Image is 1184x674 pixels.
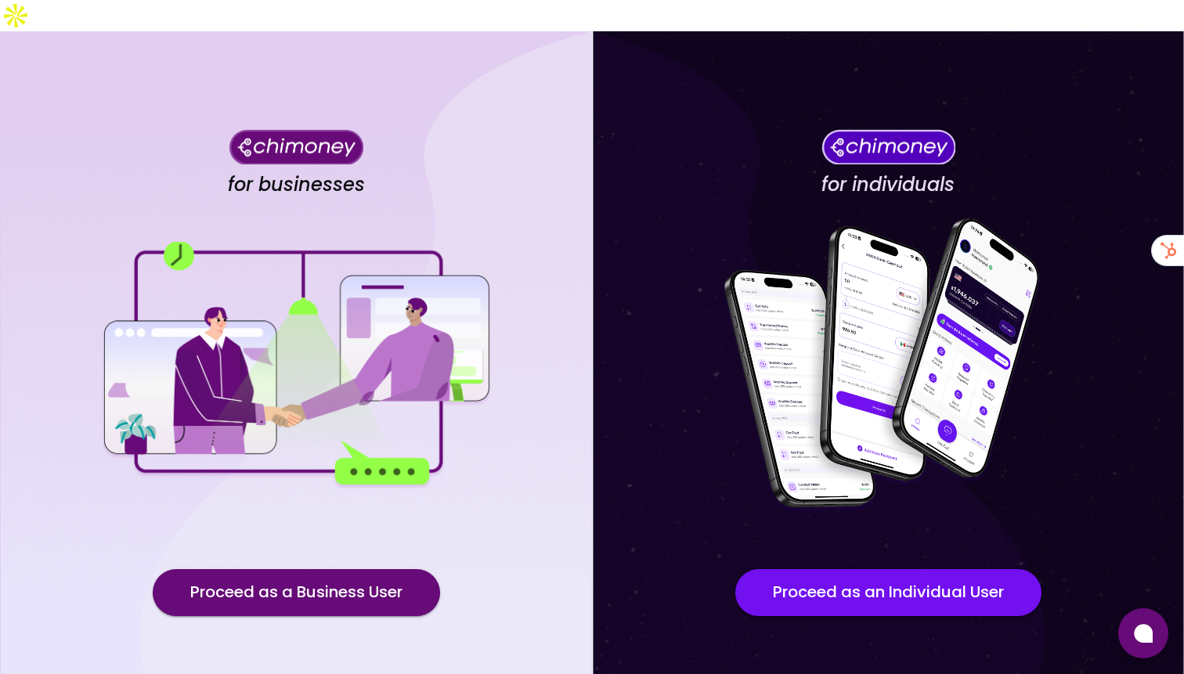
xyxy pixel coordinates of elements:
[735,569,1041,616] button: Proceed as an Individual User
[692,209,1084,522] img: for individuals
[229,129,363,164] img: Chimoney for businesses
[153,569,440,616] button: Proceed as a Business User
[100,242,492,488] img: for businesses
[228,173,365,196] h4: for businesses
[821,129,955,164] img: Chimoney for individuals
[1118,608,1168,658] button: Open chat window
[821,173,955,196] h4: for individuals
